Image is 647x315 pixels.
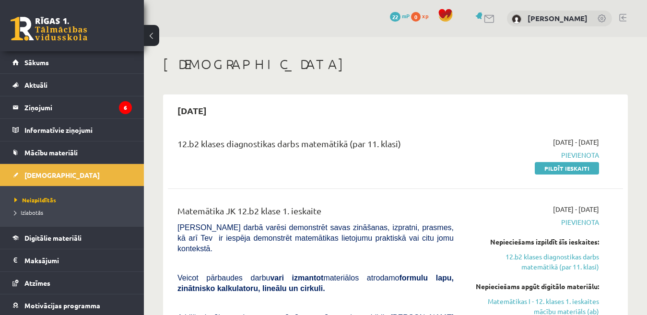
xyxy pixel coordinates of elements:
[12,119,132,141] a: Informatīvie ziņojumi
[390,12,400,22] span: 22
[468,217,599,227] span: Pievienota
[12,227,132,249] a: Digitālie materiāli
[177,204,454,222] div: Matemātika JK 12.b2 klase 1. ieskaite
[14,196,134,204] a: Neizpildītās
[270,274,323,282] b: vari izmantot
[24,249,132,271] legend: Maksājumi
[390,12,410,20] a: 22 mP
[168,99,216,122] h2: [DATE]
[24,171,100,179] span: [DEMOGRAPHIC_DATA]
[24,301,100,310] span: Motivācijas programma
[468,281,599,292] div: Nepieciešams apgūt digitālo materiālu:
[528,13,588,23] a: [PERSON_NAME]
[177,274,454,292] span: Veicot pārbaudes darbu materiālos atrodamo
[24,81,47,89] span: Aktuāli
[422,12,428,20] span: xp
[553,204,599,214] span: [DATE] - [DATE]
[512,14,521,24] img: Edgars Kleinbergs
[12,74,132,96] a: Aktuāli
[468,252,599,272] a: 12.b2 klases diagnostikas darbs matemātikā (par 11. klasi)
[12,141,132,163] a: Mācību materiāli
[177,137,454,155] div: 12.b2 klases diagnostikas darbs matemātikā (par 11. klasi)
[177,223,454,253] span: [PERSON_NAME] darbā varēsi demonstrēt savas zināšanas, izpratni, prasmes, kā arī Tev ir iespēja d...
[12,164,132,186] a: [DEMOGRAPHIC_DATA]
[24,233,82,242] span: Digitālie materiāli
[535,162,599,175] a: Pildīt ieskaiti
[14,209,43,216] span: Izlabotās
[12,96,132,118] a: Ziņojumi6
[119,101,132,114] i: 6
[24,148,78,157] span: Mācību materiāli
[177,274,454,292] b: formulu lapu, zinātnisko kalkulatoru, lineālu un cirkuli.
[14,196,56,204] span: Neizpildītās
[402,12,410,20] span: mP
[24,119,132,141] legend: Informatīvie ziņojumi
[24,96,132,118] legend: Ziņojumi
[163,56,628,72] h1: [DEMOGRAPHIC_DATA]
[468,237,599,247] div: Nepieciešams izpildīt šīs ieskaites:
[468,150,599,160] span: Pievienota
[24,279,50,287] span: Atzīmes
[11,17,87,41] a: Rīgas 1. Tālmācības vidusskola
[12,249,132,271] a: Maksājumi
[411,12,421,22] span: 0
[12,51,132,73] a: Sākums
[24,58,49,67] span: Sākums
[14,208,134,217] a: Izlabotās
[12,272,132,294] a: Atzīmes
[553,137,599,147] span: [DATE] - [DATE]
[411,12,433,20] a: 0 xp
